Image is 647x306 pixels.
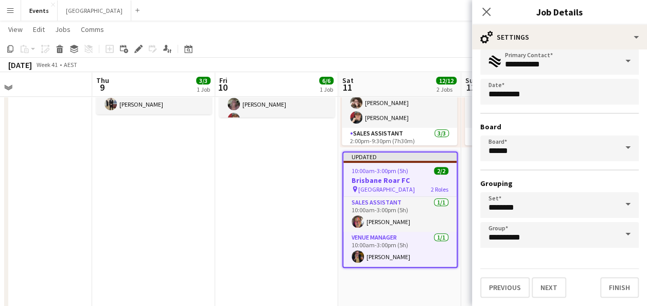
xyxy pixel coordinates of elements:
span: 12 [464,81,478,93]
h3: Grouping [480,179,639,188]
a: View [4,23,27,36]
div: 2 Jobs [436,86,456,93]
div: Updated [343,152,457,161]
app-card-role: Venue Manager1/110:00am-3:00pm (5h)[PERSON_NAME] [343,232,457,267]
app-card-role: Sales Assistant3/32:00pm-9:30pm (7h30m) [342,128,457,193]
span: View [8,25,23,34]
span: Sun [465,76,478,85]
div: [DATE] [8,60,32,70]
span: Edit [33,25,45,34]
div: 1 Job [197,86,210,93]
span: Sat [342,76,354,85]
button: Next [532,277,566,298]
span: 12/12 [436,77,457,84]
app-card-role: Outlet Supervisor2/22:00pm-9:30pm (7h30m)[PERSON_NAME][PERSON_NAME] [342,78,457,128]
a: Jobs [51,23,75,36]
span: Jobs [55,25,71,34]
span: [GEOGRAPHIC_DATA] [358,185,415,193]
app-job-card: Updated10:00am-3:00pm (5h)2/2Brisbane Roar FC [GEOGRAPHIC_DATA]2 RolesSales Assistant1/110:00am-3... [342,151,458,268]
span: 9 [95,81,109,93]
span: 3/3 [196,77,211,84]
span: Comms [81,25,104,34]
div: AEST [64,61,77,69]
a: Edit [29,23,49,36]
h3: Board [480,122,639,131]
button: Events [21,1,58,21]
app-card-role: Outlet Supervisor2/21:00pm-9:30pm (8h30m)[PERSON_NAME][PERSON_NAME] [465,78,580,128]
span: 2 Roles [431,185,448,193]
h3: Job Details [472,5,647,19]
span: Week 41 [34,61,60,69]
span: 6/6 [319,77,334,84]
span: 10 [218,81,228,93]
app-card-role: Venue Manager1/19:00am-5:00pm (8h)[PERSON_NAME] [96,79,212,114]
div: Settings [472,25,647,49]
app-card-role: Sales Assistant3/31:00pm-9:30pm (8h30m) [465,128,580,193]
span: 10:00am-3:00pm (5h) [352,167,408,175]
a: Comms [77,23,108,36]
app-card-role: Sales Assistant1/110:00am-3:00pm (5h)[PERSON_NAME] [343,197,457,232]
div: 1 Job [320,86,333,93]
button: [GEOGRAPHIC_DATA] [58,1,131,21]
button: Previous [480,277,530,298]
span: 11 [341,81,354,93]
h3: Brisbane Roar FC [343,176,457,185]
span: 2/2 [434,167,448,175]
span: Fri [219,76,228,85]
button: Finish [600,277,639,298]
span: Thu [96,76,109,85]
